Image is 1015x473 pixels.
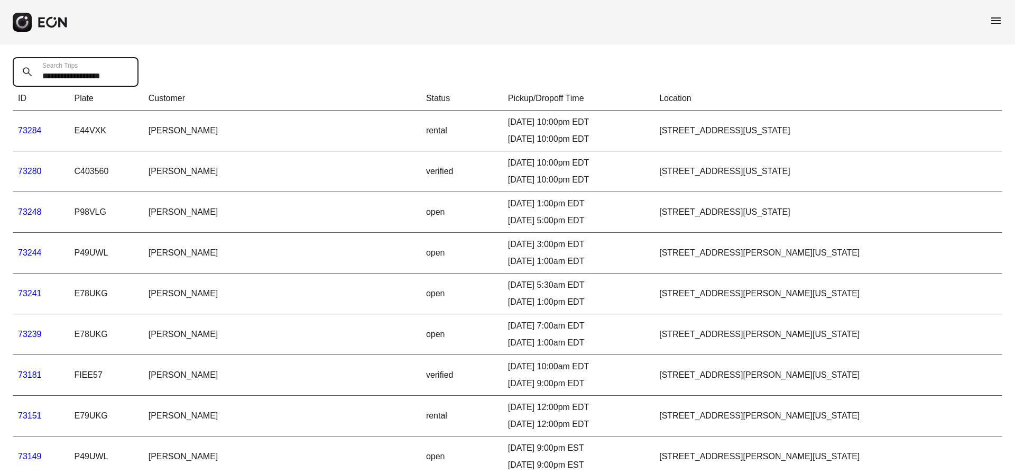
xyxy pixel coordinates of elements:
td: [STREET_ADDRESS][PERSON_NAME][US_STATE] [654,274,1002,314]
a: 73181 [18,370,42,379]
div: [DATE] 7:00am EDT [508,320,649,332]
a: 73248 [18,207,42,216]
td: P98VLG [69,192,143,233]
a: 73239 [18,330,42,339]
div: [DATE] 9:00pm EST [508,442,649,454]
span: menu [990,14,1002,27]
div: [DATE] 5:00pm EDT [508,214,649,227]
td: [PERSON_NAME] [143,314,421,355]
div: [DATE] 12:00pm EDT [508,401,649,414]
td: P49UWL [69,233,143,274]
td: [STREET_ADDRESS][US_STATE] [654,111,1002,151]
div: [DATE] 3:00pm EDT [508,238,649,251]
th: ID [13,87,69,111]
th: Status [421,87,503,111]
th: Location [654,87,1002,111]
td: open [421,233,503,274]
td: [PERSON_NAME] [143,355,421,396]
td: open [421,314,503,355]
td: [PERSON_NAME] [143,111,421,151]
td: [STREET_ADDRESS][US_STATE] [654,192,1002,233]
td: [PERSON_NAME] [143,396,421,436]
td: E78UKG [69,314,143,355]
div: [DATE] 10:00pm EDT [508,174,649,186]
a: 73151 [18,411,42,420]
div: [DATE] 1:00pm EDT [508,296,649,308]
th: Customer [143,87,421,111]
td: [PERSON_NAME] [143,192,421,233]
td: FIEE57 [69,355,143,396]
div: [DATE] 12:00pm EDT [508,418,649,431]
div: [DATE] 10:00pm EDT [508,116,649,129]
div: [DATE] 10:00am EDT [508,360,649,373]
td: C403560 [69,151,143,192]
a: 73149 [18,452,42,461]
td: [STREET_ADDRESS][US_STATE] [654,151,1002,192]
div: [DATE] 9:00pm EST [508,459,649,471]
td: rental [421,396,503,436]
div: [DATE] 1:00am EDT [508,255,649,268]
td: E78UKG [69,274,143,314]
td: E44VXK [69,111,143,151]
td: [PERSON_NAME] [143,274,421,314]
td: [STREET_ADDRESS][PERSON_NAME][US_STATE] [654,396,1002,436]
th: Plate [69,87,143,111]
div: [DATE] 1:00pm EDT [508,197,649,210]
td: [PERSON_NAME] [143,233,421,274]
td: verified [421,151,503,192]
label: Search Trips [42,61,78,70]
td: open [421,274,503,314]
div: [DATE] 10:00pm EDT [508,133,649,145]
td: open [421,192,503,233]
td: [STREET_ADDRESS][PERSON_NAME][US_STATE] [654,233,1002,274]
div: [DATE] 9:00pm EDT [508,377,649,390]
td: [STREET_ADDRESS][PERSON_NAME][US_STATE] [654,314,1002,355]
td: rental [421,111,503,151]
div: [DATE] 10:00pm EDT [508,157,649,169]
th: Pickup/Dropoff Time [503,87,654,111]
a: 73241 [18,289,42,298]
div: [DATE] 1:00am EDT [508,336,649,349]
a: 73244 [18,248,42,257]
div: [DATE] 5:30am EDT [508,279,649,292]
a: 73280 [18,167,42,176]
td: E79UKG [69,396,143,436]
td: [PERSON_NAME] [143,151,421,192]
td: [STREET_ADDRESS][PERSON_NAME][US_STATE] [654,355,1002,396]
td: verified [421,355,503,396]
a: 73284 [18,126,42,135]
